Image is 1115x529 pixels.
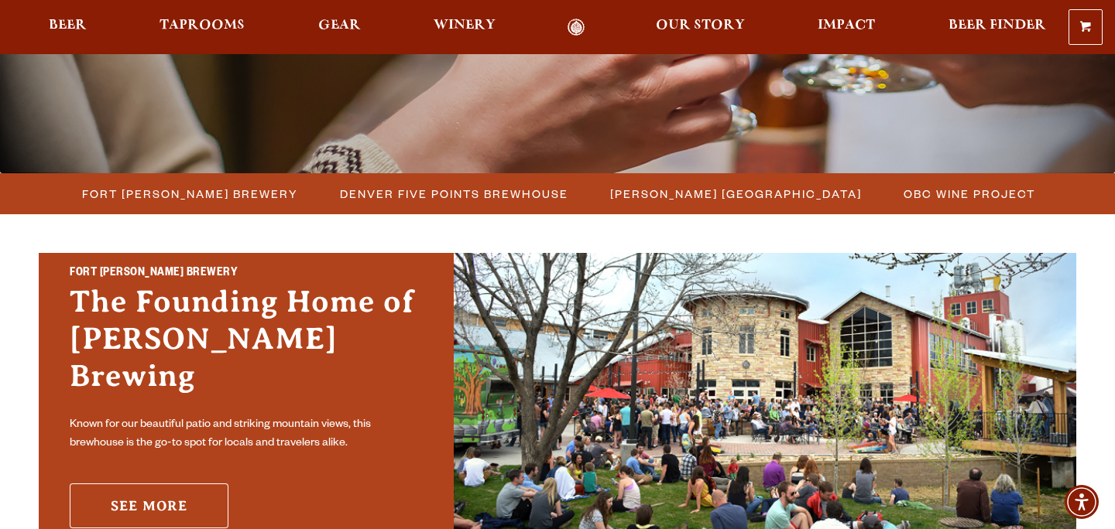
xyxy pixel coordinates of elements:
span: Gear [318,19,361,32]
a: Taprooms [149,19,255,36]
h3: The Founding Home of [PERSON_NAME] Brewing [70,283,423,410]
a: OBC Wine Project [894,183,1043,205]
span: Taprooms [160,19,245,32]
a: [PERSON_NAME] [GEOGRAPHIC_DATA] [601,183,870,205]
span: Our Story [656,19,745,32]
div: Accessibility Menu [1065,485,1099,519]
a: Beer [39,19,97,36]
span: Winery [434,19,496,32]
span: Beer [49,19,87,32]
h2: Fort [PERSON_NAME] Brewery [70,264,423,284]
a: Denver Five Points Brewhouse [331,183,576,205]
span: OBC Wine Project [904,183,1035,205]
a: Our Story [646,19,755,36]
span: Impact [818,19,875,32]
p: Known for our beautiful patio and striking mountain views, this brewhouse is the go-to spot for l... [70,416,423,453]
a: Impact [808,19,885,36]
a: Gear [308,19,371,36]
a: Odell Home [547,19,606,36]
span: [PERSON_NAME] [GEOGRAPHIC_DATA] [610,183,862,205]
span: Beer Finder [949,19,1046,32]
span: Denver Five Points Brewhouse [340,183,568,205]
a: Fort [PERSON_NAME] Brewery [73,183,306,205]
a: Beer Finder [938,19,1056,36]
a: See More [70,483,228,528]
a: Winery [424,19,506,36]
span: Fort [PERSON_NAME] Brewery [82,183,298,205]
